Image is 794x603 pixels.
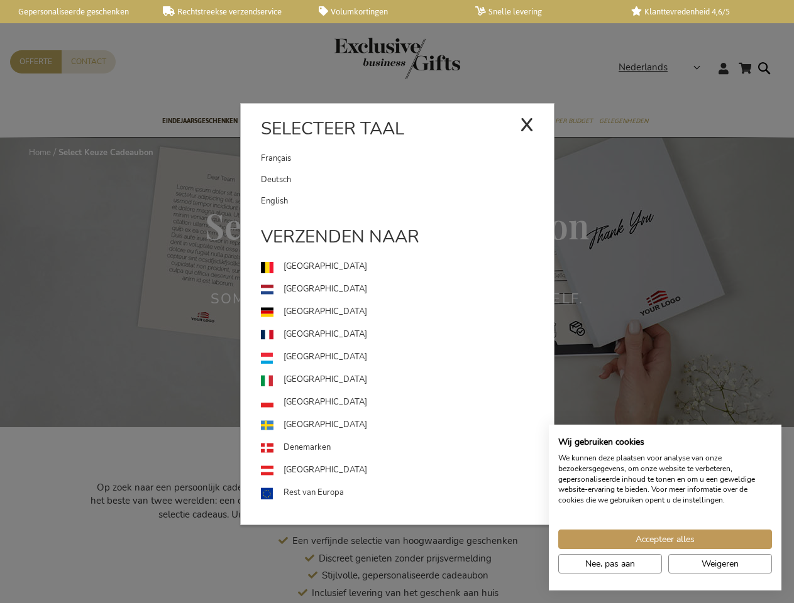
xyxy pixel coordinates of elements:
span: Nee, pas aan [585,557,635,570]
div: Selecteer taal [241,116,554,148]
a: Snelle levering [475,6,612,17]
div: x [520,104,534,142]
a: Klanttevredenheid 4,6/5 [631,6,768,17]
span: Weigeren [702,557,739,570]
a: [GEOGRAPHIC_DATA] [261,414,554,437]
a: [GEOGRAPHIC_DATA] [261,256,554,278]
a: Rechtstreekse verzendservice [163,6,299,17]
a: Volumkortingen [319,6,455,17]
a: Deutsch [261,169,554,190]
a: [GEOGRAPHIC_DATA] [261,346,554,369]
span: Accepteer alles [636,533,695,546]
h2: Wij gebruiken cookies [558,437,772,448]
a: Denemarken [261,437,554,459]
a: Français [261,148,520,169]
a: English [261,190,554,212]
a: Gepersonaliseerde geschenken [6,6,143,17]
a: [GEOGRAPHIC_DATA] [261,459,554,482]
p: We kunnen deze plaatsen voor analyse van onze bezoekersgegevens, om onze website te verbeteren, g... [558,453,772,506]
a: [GEOGRAPHIC_DATA] [261,323,554,346]
a: [GEOGRAPHIC_DATA] [261,369,554,391]
div: Verzenden naar [241,224,554,256]
a: [GEOGRAPHIC_DATA] [261,301,554,323]
button: Accepteer alle cookies [558,530,772,549]
button: Pas cookie voorkeuren aan [558,554,662,573]
a: Rest van Europa [261,482,554,504]
a: [GEOGRAPHIC_DATA] [261,278,554,301]
button: Alle cookies weigeren [668,554,772,573]
a: [GEOGRAPHIC_DATA] [261,391,554,414]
